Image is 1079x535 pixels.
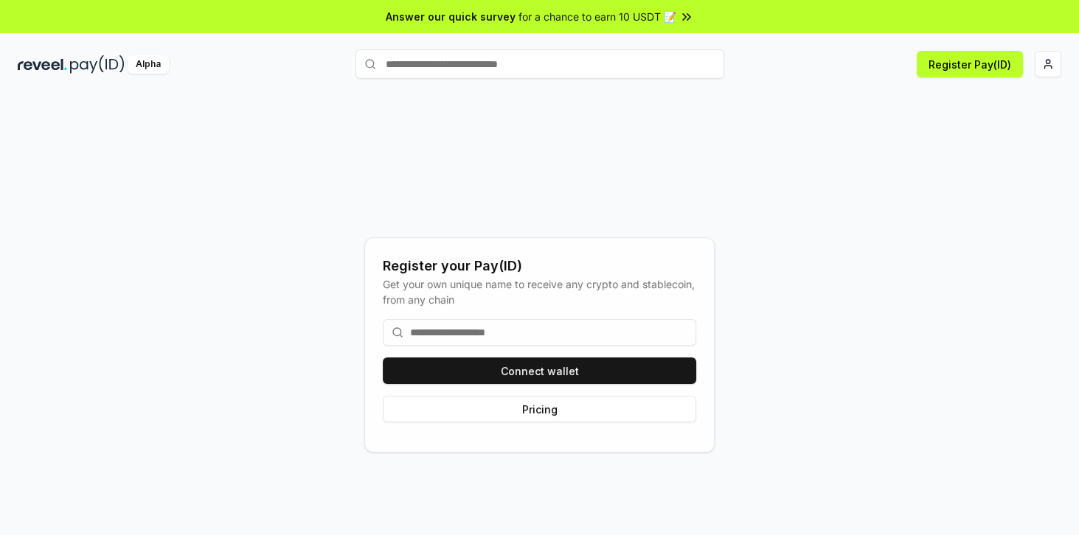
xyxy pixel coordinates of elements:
span: Answer our quick survey [386,9,516,24]
button: Pricing [383,396,696,422]
img: reveel_dark [18,55,67,74]
div: Get your own unique name to receive any crypto and stablecoin, from any chain [383,276,696,307]
img: pay_id [70,55,125,74]
button: Register Pay(ID) [917,51,1023,77]
span: for a chance to earn 10 USDT 📝 [518,9,676,24]
div: Register your Pay(ID) [383,256,696,276]
button: Connect wallet [383,357,696,384]
div: Alpha [128,55,169,74]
